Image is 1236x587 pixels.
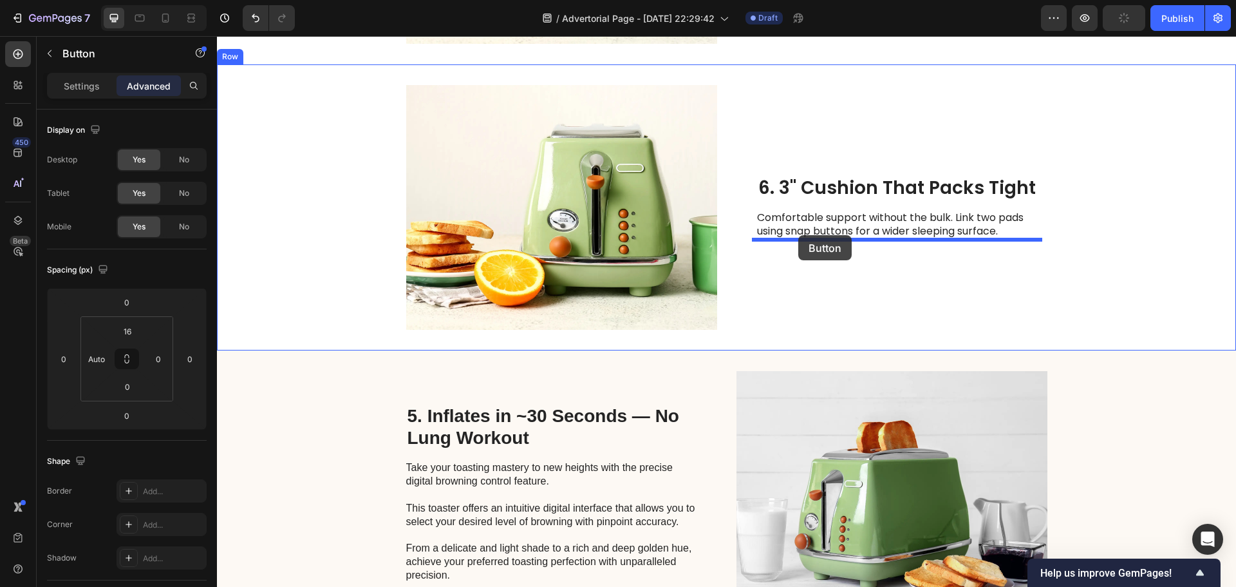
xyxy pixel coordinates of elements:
input: 0px [115,377,140,396]
span: No [179,154,189,166]
span: Help us improve GemPages! [1040,567,1192,579]
input: 0 [114,293,140,312]
div: Shape [47,453,88,470]
span: Yes [133,188,145,199]
span: / [556,12,559,25]
span: Yes [133,221,145,233]
div: Spacing (px) [47,262,111,279]
button: Publish [1150,5,1204,31]
div: Corner [47,519,73,530]
input: 0 [180,349,200,369]
div: Display on [47,122,103,139]
div: 450 [12,137,31,148]
span: Advertorial Page - [DATE] 22:29:42 [562,12,715,25]
div: Beta [10,236,31,246]
input: 0 [54,349,73,369]
p: 7 [84,10,90,26]
span: No [179,221,189,233]
span: Draft [758,12,778,24]
button: Show survey - Help us improve GemPages! [1040,565,1208,581]
div: Open Intercom Messenger [1192,524,1223,555]
div: Border [47,485,72,497]
input: l [115,322,140,341]
input: 0 [114,406,140,425]
div: Undo/Redo [243,5,295,31]
div: Tablet [47,188,70,199]
div: Shadow [47,552,77,564]
input: 0px [149,349,168,369]
iframe: Design area [217,36,1236,587]
div: Mobile [47,221,71,233]
span: Yes [133,154,145,166]
p: Advanced [127,79,171,93]
div: Desktop [47,154,77,166]
button: 7 [5,5,96,31]
p: Settings [64,79,100,93]
p: Button [62,46,172,61]
div: Publish [1161,12,1194,25]
span: No [179,188,189,199]
div: Add... [143,486,203,497]
div: Add... [143,553,203,564]
input: auto [87,349,106,369]
div: Add... [143,519,203,531]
